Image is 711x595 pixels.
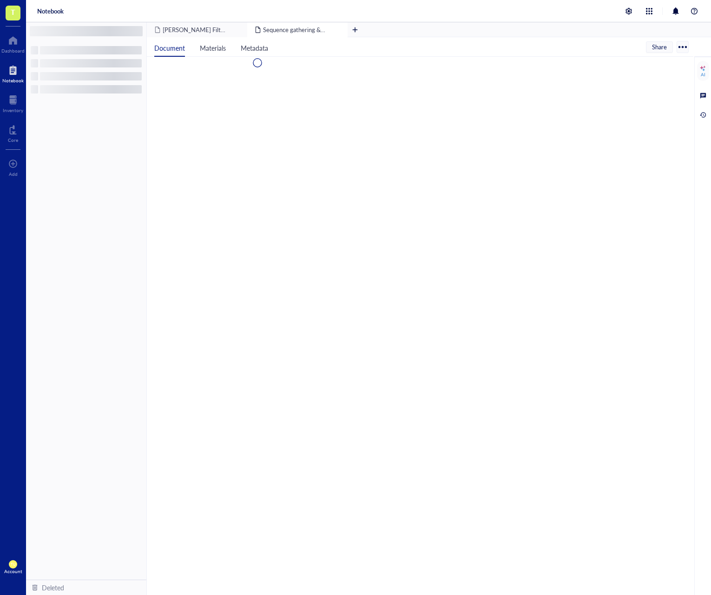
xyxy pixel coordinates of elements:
[1,33,25,53] a: Dashboard
[8,122,18,143] a: Core
[200,43,226,53] span: Materials
[241,43,268,53] span: Metadata
[2,63,24,83] a: Notebook
[37,7,64,15] a: Notebook
[8,137,18,143] div: Core
[701,72,705,77] div: AI
[652,43,667,51] span: Share
[4,568,22,574] div: Account
[3,93,23,113] a: Inventory
[646,41,673,53] button: Share
[3,107,23,113] div: Inventory
[1,48,25,53] div: Dashboard
[154,43,185,53] span: Document
[11,562,15,566] span: TU
[11,6,15,18] span: T
[9,171,18,177] div: Add
[2,78,24,83] div: Notebook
